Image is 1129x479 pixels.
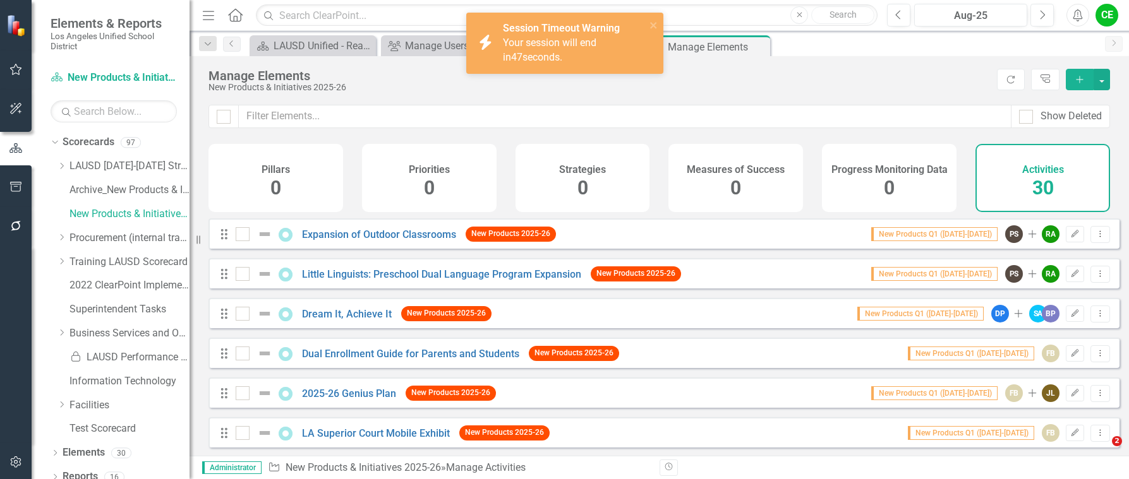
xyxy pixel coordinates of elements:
[811,6,874,24] button: Search
[1041,109,1102,124] div: Show Deleted
[238,105,1011,128] input: Filter Elements...
[6,15,28,37] img: ClearPoint Strategy
[262,164,290,175] h4: Pillars
[1029,305,1047,322] div: SA
[302,228,456,240] a: Expansion of Outdoor Classrooms
[257,227,272,242] img: Not Defined
[1042,305,1060,322] div: BP
[63,446,105,460] a: Elements
[503,37,596,63] span: Your session will end in seconds.
[69,255,190,269] a: Training LAUSD Scorecard
[111,447,131,458] div: 30
[69,207,190,222] a: New Products & Initiatives 2025-26
[302,348,519,360] a: Dual Enrollment Guide for Parents and Students
[69,231,190,245] a: Procurement (internal tracking for CPO, CBO only)
[559,164,606,175] h4: Strategies
[256,4,878,27] input: Search ClearPoint...
[1086,436,1116,466] iframe: Intercom live chat
[466,227,556,241] span: New Products 2025-26
[529,346,619,360] span: New Products 2025-26
[257,346,272,361] img: Not Defined
[69,422,190,436] a: Test Scorecard
[830,9,857,20] span: Search
[69,326,190,341] a: Business Services and Operations
[1042,225,1060,243] div: RA
[409,164,450,175] h4: Priorities
[919,8,1023,23] div: Aug-25
[503,22,620,34] strong: Session Timeout Warning
[908,346,1034,360] span: New Products Q1 ([DATE]-[DATE])
[871,386,998,400] span: New Products Q1 ([DATE]-[DATE])
[51,71,177,85] a: New Products & Initiatives 2025-26
[591,266,681,281] span: New Products 2025-26
[69,374,190,389] a: Information Technology
[914,4,1027,27] button: Aug-25
[274,38,373,54] div: LAUSD Unified - Ready for the World
[1096,4,1118,27] button: CE
[424,177,435,199] span: 0
[459,425,550,440] span: New Products 2025-26
[1112,436,1122,446] span: 2
[268,461,650,475] div: » Manage Activities
[69,183,190,198] a: Archive_New Products & Initiatives 2024-25
[577,177,588,199] span: 0
[384,38,504,54] a: Manage Users
[1005,265,1023,283] div: PS
[730,177,741,199] span: 0
[208,69,991,83] div: Manage Elements
[51,31,177,52] small: Los Angeles Unified School District
[1042,345,1060,362] div: FB
[302,427,450,439] a: LA Superior Court Mobile Exhibit
[511,51,522,63] span: 47
[302,387,396,399] a: 2025-26 Genius Plan
[202,461,262,474] span: Administrator
[1042,424,1060,442] div: FB
[121,137,141,148] div: 97
[405,38,504,54] div: Manage Users
[257,306,272,321] img: Not Defined
[406,386,496,400] span: New Products 2025-26
[51,100,177,122] input: Search Below...
[871,267,998,281] span: New Products Q1 ([DATE]-[DATE])
[51,16,177,31] span: Elements & Reports
[649,18,658,32] button: close
[69,278,190,293] a: 2022 ClearPoint Implementation
[302,308,392,320] a: Dream It, Achieve It
[687,164,785,175] h4: Measures of Success
[1042,265,1060,283] div: RA
[1005,225,1023,243] div: PS
[401,306,492,321] span: New Products 2025-26
[908,426,1034,440] span: New Products Q1 ([DATE]-[DATE])
[1022,164,1064,175] h4: Activities
[270,177,281,199] span: 0
[69,302,190,317] a: Superintendent Tasks
[871,227,998,241] span: New Products Q1 ([DATE]-[DATE])
[857,307,984,321] span: New Products Q1 ([DATE]-[DATE])
[257,386,272,401] img: Not Defined
[302,268,581,280] a: Little Linguists: Preschool Dual Language Program Expansion
[208,83,991,92] div: New Products & Initiatives 2025-26
[884,177,895,199] span: 0
[69,398,190,413] a: Facilities
[831,164,948,175] h4: Progress Monitoring Data
[257,425,272,441] img: Not Defined
[1042,384,1060,402] div: JL
[668,39,767,55] div: Manage Elements
[1005,384,1023,402] div: FB
[69,159,190,174] a: LAUSD [DATE]-[DATE] Strategic Plan
[69,350,190,365] a: LAUSD Performance Meter
[991,305,1009,322] div: DP
[63,135,114,150] a: Scorecards
[286,461,441,473] a: New Products & Initiatives 2025-26
[257,266,272,281] img: Not Defined
[253,38,373,54] a: LAUSD Unified - Ready for the World
[1032,177,1054,199] span: 30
